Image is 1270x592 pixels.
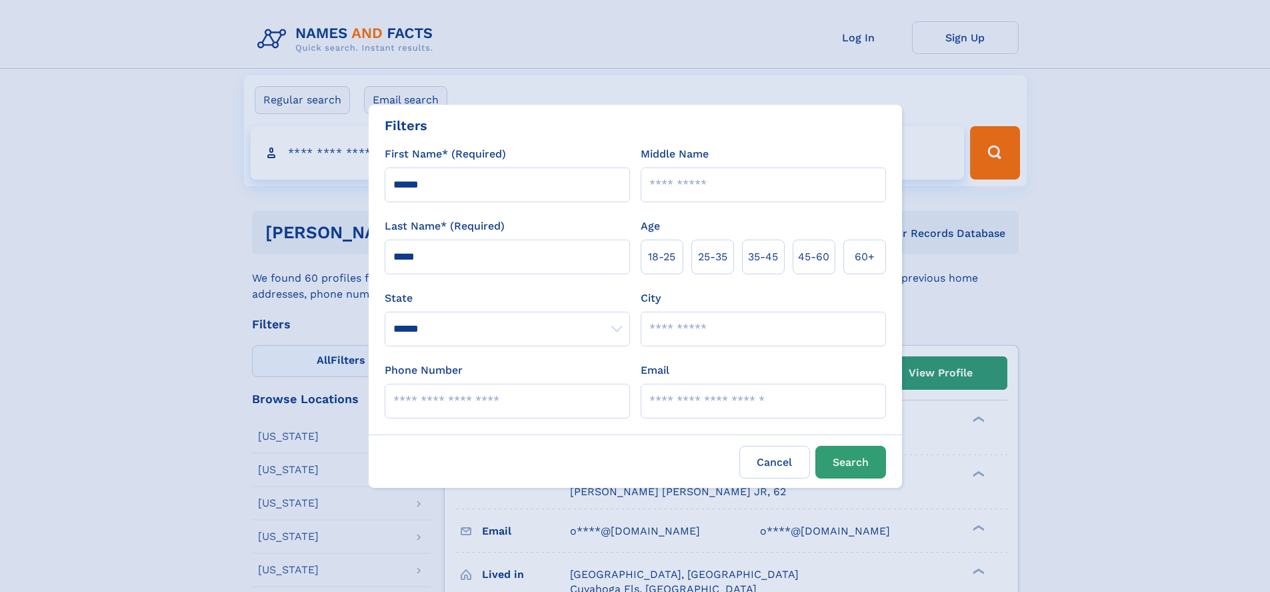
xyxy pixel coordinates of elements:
[641,362,669,378] label: Email
[748,249,778,265] span: 35‑45
[798,249,829,265] span: 45‑60
[385,146,506,162] label: First Name* (Required)
[855,249,875,265] span: 60+
[698,249,727,265] span: 25‑35
[739,446,810,479] label: Cancel
[385,218,505,234] label: Last Name* (Required)
[385,290,630,306] label: State
[648,249,675,265] span: 18‑25
[641,218,660,234] label: Age
[385,115,427,135] div: Filters
[815,446,886,479] button: Search
[641,146,709,162] label: Middle Name
[641,290,661,306] label: City
[385,362,463,378] label: Phone Number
